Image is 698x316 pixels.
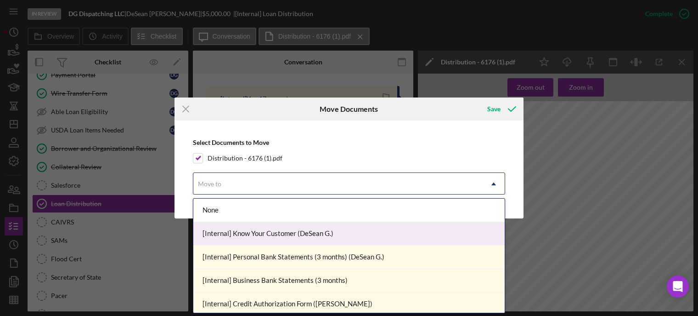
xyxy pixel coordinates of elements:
div: Move to [198,180,221,188]
div: [Internal] Know Your Customer (DeSean G.) [193,222,505,246]
div: [Internal] Credit Authorization Form ([PERSON_NAME]) [193,293,505,316]
b: Select Documents to Move [193,138,269,146]
button: Save [478,100,523,118]
label: Distribution - 6176 (1).pdf [208,154,282,163]
div: None [193,199,505,222]
div: Save [487,100,501,118]
div: [Internal] Business Bank Statements (3 months) [193,269,505,293]
div: [Internal] Personal Bank Statements (3 months) (DeSean G.) [193,246,505,269]
h6: Move Documents [320,105,378,113]
div: Open Intercom Messenger [667,276,689,298]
